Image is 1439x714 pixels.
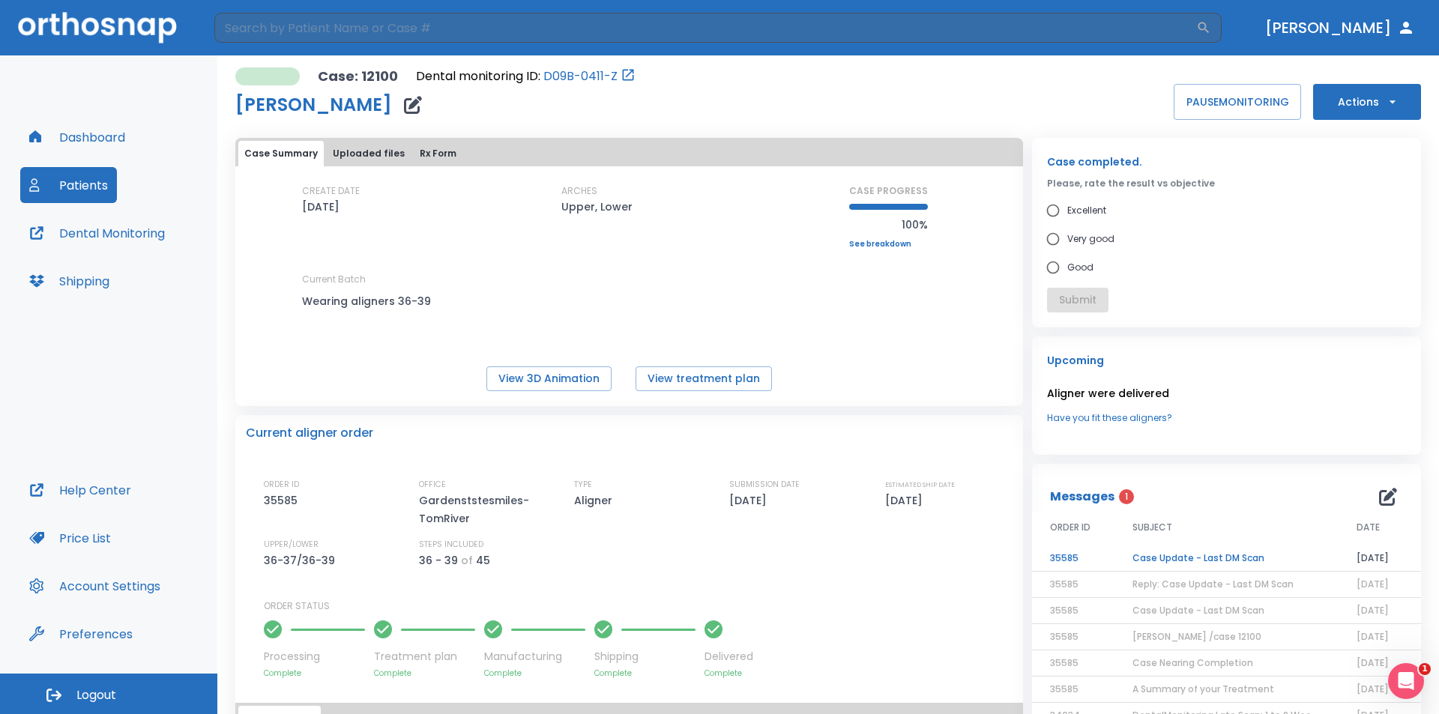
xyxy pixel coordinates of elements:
span: 35585 [1050,630,1079,643]
span: 35585 [1050,578,1079,590]
td: Case Update - Last DM Scan [1114,545,1339,572]
span: [DATE] [1357,578,1389,590]
p: 36 - 39 [419,551,458,569]
h1: [PERSON_NAME] [235,96,392,114]
p: CASE PROGRESS [849,184,928,198]
span: Case Update - Last DM Scan [1132,604,1264,617]
button: Preferences [20,616,142,652]
div: Open patient in dental monitoring portal [416,67,636,85]
a: D09B-0411-Z [543,67,618,85]
p: Current Batch [302,273,437,286]
span: Logout [76,687,116,704]
button: Dashboard [20,119,134,155]
td: [DATE] [1339,545,1421,572]
p: ORDER STATUS [264,599,1013,613]
a: Have you fit these aligners? [1047,411,1406,425]
p: UPPER/LOWER [264,538,319,551]
p: Shipping [594,649,696,665]
p: Case completed. [1047,153,1406,171]
button: View 3D Animation [486,366,612,391]
span: ORDER ID [1050,521,1090,534]
p: Complete [264,668,365,679]
span: Reply: Case Update - Last DM Scan [1132,578,1294,590]
p: ARCHES [561,184,597,198]
p: ORDER ID [264,478,299,491]
span: 1 [1119,489,1134,504]
button: [PERSON_NAME] [1259,14,1421,41]
p: Please, rate the result vs objective [1047,177,1406,190]
p: Complete [374,668,475,679]
p: Dental monitoring ID: [416,67,540,85]
img: Orthosnap [18,12,177,43]
p: Messages [1050,488,1114,506]
p: Complete [705,668,753,679]
span: 35585 [1050,604,1079,617]
p: CREATE DATE [302,184,360,198]
span: SUBJECT [1132,521,1172,534]
p: [DATE] [729,491,772,509]
p: Case: 12100 [318,67,398,85]
div: tabs [238,141,1020,166]
button: Uploaded files [327,141,411,166]
p: Upper, Lower [561,198,633,216]
span: [PERSON_NAME] /case 12100 [1132,630,1261,643]
p: Complete [594,668,696,679]
button: Patients [20,167,117,203]
p: 45 [476,551,490,569]
span: [DATE] [1357,630,1389,643]
span: [DATE] [1357,604,1389,617]
p: [DATE] [302,198,340,216]
div: Tooltip anchor [130,627,143,641]
p: 100% [849,216,928,234]
span: DATE [1357,521,1380,534]
p: [DATE] [885,491,928,509]
p: 35585 [264,491,303,509]
p: SUBMISSION DATE [729,478,800,491]
p: Complete [484,668,585,679]
span: Good [1067,258,1093,276]
input: Search by Patient Name or Case # [214,13,1196,43]
td: 35585 [1032,545,1114,572]
p: Aligner [574,491,618,509]
button: Dental Monitoring [20,215,174,251]
span: Case Nearing Completion [1132,656,1253,669]
button: Actions [1313,84,1421,120]
button: View treatment plan [636,366,772,391]
p: OFFICE [419,478,446,491]
span: A Summary of your Treatment [1132,683,1274,695]
button: Help Center [20,472,140,508]
a: Price List [20,520,120,556]
span: Excellent [1067,202,1106,220]
span: [DATE] [1357,656,1389,669]
a: See breakdown [849,240,928,249]
span: Very good [1067,230,1114,248]
p: ESTIMATED SHIP DATE [885,478,955,491]
button: PAUSEMONITORING [1174,84,1301,120]
p: of [461,551,473,569]
p: STEPS INCLUDED [419,538,483,551]
span: 35585 [1050,683,1079,695]
p: Processing [264,649,365,665]
span: 35585 [1050,656,1079,669]
button: Rx Form [414,141,462,166]
button: Shipping [20,263,118,299]
p: Current aligner order [246,424,373,442]
button: Case Summary [238,141,324,166]
p: Gardenststesmiles-TomRiver [419,491,546,527]
p: TYPE [574,478,592,491]
a: Account Settings [20,568,169,604]
p: Treatment plan [374,649,475,665]
p: Delivered [705,649,753,665]
p: Wearing aligners 36-39 [302,292,437,310]
p: Upcoming [1047,351,1406,369]
iframe: Intercom live chat [1388,663,1424,699]
span: 1 [1419,663,1431,675]
p: Aligner were delivered [1047,384,1406,402]
span: [DATE] [1357,683,1389,695]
